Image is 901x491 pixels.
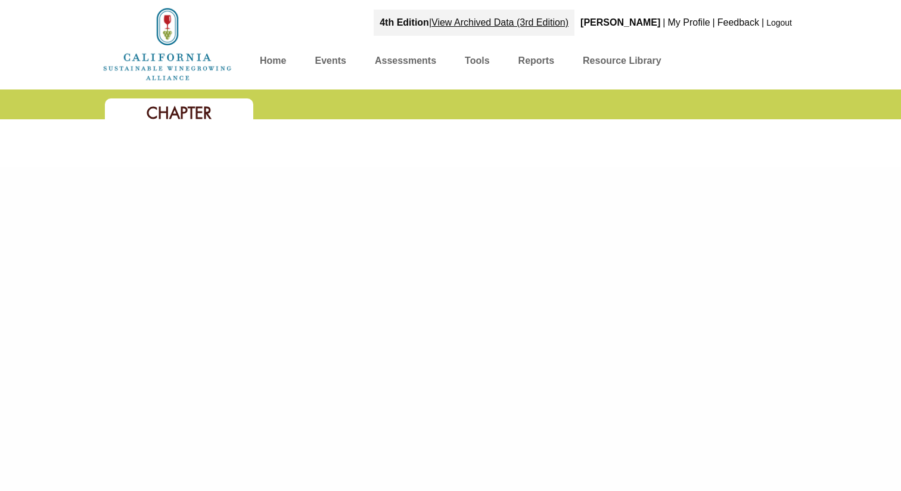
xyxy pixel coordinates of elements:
[760,10,765,36] div: |
[375,53,436,73] a: Assessments
[315,53,346,73] a: Events
[102,38,233,48] a: Home
[712,10,716,36] div: |
[260,53,286,73] a: Home
[518,53,554,73] a: Reports
[380,17,429,27] strong: 4th Edition
[583,53,661,73] a: Resource Library
[717,17,759,27] a: Feedback
[580,17,660,27] b: [PERSON_NAME]
[374,10,574,36] div: |
[766,18,792,27] a: Logout
[667,17,710,27] a: My Profile
[465,53,489,73] a: Tools
[102,6,233,82] img: logo_cswa2x.png
[431,17,568,27] a: View Archived Data (3rd Edition)
[661,10,666,36] div: |
[147,103,212,123] span: Chapter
